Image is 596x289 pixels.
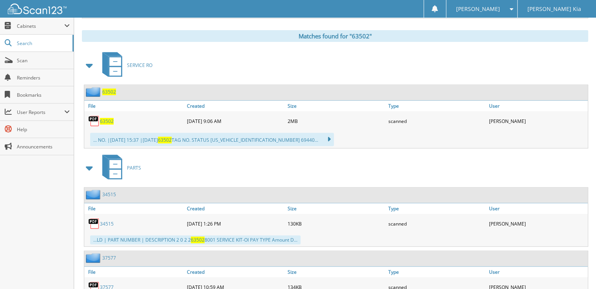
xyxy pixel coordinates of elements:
[127,164,141,171] span: PARTS
[84,267,185,277] a: File
[386,113,487,129] div: scanned
[456,7,500,11] span: [PERSON_NAME]
[185,113,286,129] div: [DATE] 9:06 AM
[386,101,487,111] a: Type
[386,267,487,277] a: Type
[102,191,116,198] a: 34515
[527,7,581,11] span: [PERSON_NAME] Kia
[17,23,64,29] span: Cabinets
[185,267,286,277] a: Created
[86,253,102,263] img: folder2.png
[17,143,70,150] span: Announcements
[82,30,588,42] div: Matches found for "63502"
[86,190,102,199] img: folder2.png
[286,203,386,214] a: Size
[185,203,286,214] a: Created
[185,216,286,231] div: [DATE] 1:26 PM
[127,62,152,69] span: SERVICE RO
[286,113,386,129] div: 2MB
[17,109,64,116] span: User Reports
[487,101,588,111] a: User
[386,216,487,231] div: scanned
[102,89,116,95] a: 63502
[98,50,152,81] a: SERVICE RO
[191,237,205,243] span: 63502
[17,74,70,81] span: Reminders
[17,92,70,98] span: Bookmarks
[386,203,487,214] a: Type
[158,137,172,143] span: 63502
[17,40,69,47] span: Search
[86,87,102,97] img: folder2.png
[90,235,301,244] div: ...LD | PART NUMBER | DESCRIPTION 2 0 2 2 8001 SERVICE KIT-Ol PAY TYPE Amount D...
[487,216,588,231] div: [PERSON_NAME]
[102,255,116,261] a: 37577
[88,115,100,127] img: PDF.png
[98,152,141,183] a: PARTS
[84,203,185,214] a: File
[286,267,386,277] a: Size
[84,101,185,111] a: File
[90,133,334,146] div: ... NO. |[DATE] 15:37 |[DATE] TAG NO. STATUS [US_VEHICLE_IDENTIFICATION_NUMBER] 69440...
[487,113,588,129] div: [PERSON_NAME]
[8,4,67,14] img: scan123-logo-white.svg
[487,203,588,214] a: User
[17,126,70,133] span: Help
[286,101,386,111] a: Size
[185,101,286,111] a: Created
[286,216,386,231] div: 130KB
[557,251,596,289] iframe: Chat Widget
[100,220,114,227] a: 34515
[100,118,114,125] a: 63502
[487,267,588,277] a: User
[88,218,100,229] img: PDF.png
[17,57,70,64] span: Scan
